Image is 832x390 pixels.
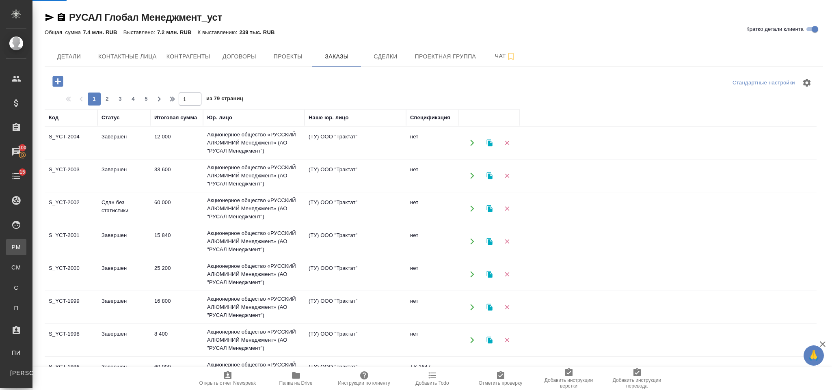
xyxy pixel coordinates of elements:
span: 3 [114,95,127,103]
div: split button [730,77,797,89]
td: Завершен [97,129,150,157]
td: нет [406,293,459,321]
td: (ТУ) ООО "Трактат" [305,326,406,354]
div: Итоговая сумма [154,114,197,122]
a: П [6,300,26,316]
td: 8 400 [150,326,203,354]
button: Открыть [464,168,480,184]
span: Добавить инструкции перевода [608,377,666,389]
span: Открыть отчет Newspeak [199,380,256,386]
button: Открыть [464,200,480,217]
span: 5 [140,95,153,103]
td: Завершен [97,326,150,354]
td: Завершен [97,293,150,321]
td: 15 840 [150,227,203,256]
td: S_YCT-1999 [45,293,97,321]
td: Завершен [97,162,150,190]
button: Добавить Todo [398,367,467,390]
button: 3 [114,93,127,106]
button: Открыть [464,135,480,151]
span: С [10,284,22,292]
td: Акционерное общество «РУССКИЙ АЛЮМИНИЙ Менеджмент» (АО "РУСАЛ Менеджмент") [203,291,305,323]
span: Отметить проверку [479,380,522,386]
a: РУСАЛ Глобал Менеджмент_уст [69,12,222,23]
td: Акционерное общество «РУССКИЙ АЛЮМИНИЙ Менеджмент» (АО "РУСАЛ Менеджмент") [203,324,305,356]
span: из 79 страниц [206,94,243,106]
div: Код [49,114,58,122]
span: Инструкции по клиенту [338,380,390,386]
td: нет [406,326,459,354]
div: Наше юр. лицо [309,114,349,122]
td: S_YCT-2001 [45,227,97,256]
button: Удалить [499,233,515,250]
p: К выставлению: [197,29,239,35]
button: Скопировать ссылку для ЯМессенджера [45,13,54,22]
button: Инструкции по клиенту [330,367,398,390]
span: Проектная группа [415,52,476,62]
td: 16 800 [150,293,203,321]
td: 60 000 [150,359,203,387]
button: Удалить [499,365,515,381]
button: Клонировать [481,332,498,349]
button: Клонировать [481,266,498,283]
span: CM [10,263,22,271]
button: Открыть отчет Newspeak [194,367,262,390]
a: ПИ [6,345,26,361]
td: (ТУ) ООО "Трактат" [305,293,406,321]
span: Сделки [366,52,405,62]
span: Контрагенты [166,52,210,62]
button: 4 [127,93,140,106]
span: Заказы [317,52,356,62]
td: Акционерное общество «РУССКИЙ АЛЮМИНИЙ Менеджмент» (АО "РУСАЛ Менеджмент") [203,258,305,291]
button: Отметить проверку [467,367,535,390]
span: Настроить таблицу [797,73,817,93]
span: [PERSON_NAME] [10,369,22,377]
td: 25 200 [150,260,203,289]
span: 4 [127,95,140,103]
button: Открыть [464,332,480,349]
td: Завершен [97,260,150,289]
a: PM [6,239,26,255]
span: Добавить Todo [415,380,449,386]
button: Клонировать [481,233,498,250]
span: Кратко детали клиента [746,25,804,33]
td: S_YCT-2002 [45,194,97,223]
td: Акционерное общество «РУССКИЙ АЛЮМИНИЙ Менеджмент» (АО "РУСАЛ Менеджмент") [203,192,305,225]
td: Акционерное общество «РУССКИЙ АЛЮМИНИЙ Менеджмент» (АО "РУСАЛ Менеджмент") [203,159,305,192]
a: 100 [2,142,30,162]
a: [PERSON_NAME] [6,365,26,381]
td: (ТУ) ООО "Трактат" [305,194,406,223]
button: Клонировать [481,299,498,316]
div: Спецификация [410,114,450,122]
button: Добавить инструкции верстки [535,367,603,390]
span: Проекты [268,52,307,62]
td: Акционерное общество «РУССКИЙ АЛЮМИНИЙ Менеджмент» (АО "РУСАЛ Менеджмент") [203,357,305,389]
span: ПИ [10,349,22,357]
button: Добавить проект [47,73,69,90]
p: 7.4 млн. RUB [83,29,123,35]
td: S_YCT-2003 [45,162,97,190]
td: нет [406,129,459,157]
button: 2 [101,93,114,106]
span: П [10,304,22,312]
td: нет [406,194,459,223]
div: Статус [102,114,120,122]
button: Скопировать ссылку [56,13,66,22]
button: Клонировать [481,200,498,217]
td: Сдан без статистики [97,194,150,223]
span: Контактные лица [98,52,157,62]
button: Клонировать [481,365,498,381]
button: 🙏 [804,345,824,366]
button: Клонировать [481,135,498,151]
p: Общая сумма [45,29,83,35]
div: Юр. лицо [207,114,232,122]
td: 12 000 [150,129,203,157]
td: (ТУ) ООО "Трактат" [305,359,406,387]
span: Добавить инструкции верстки [540,377,598,389]
td: Завершен [97,227,150,256]
button: 5 [140,93,153,106]
td: нет [406,227,459,256]
p: 7.2 млн. RUB [157,29,197,35]
span: 15 [15,168,30,176]
button: Открыть [464,299,480,316]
